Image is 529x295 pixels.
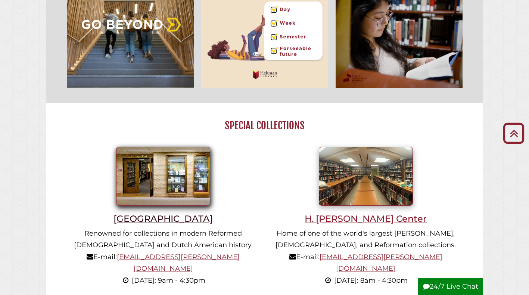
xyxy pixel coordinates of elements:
[275,228,457,287] p: Home of one of the world's largest [PERSON_NAME], [DEMOGRAPHIC_DATA], and Reformation collections...
[320,253,442,273] a: [EMAIL_ADDRESS][PERSON_NAME][DOMAIN_NAME]
[62,119,467,132] h2: Special Collections
[116,147,210,206] img: Heritage Hall entrance
[72,171,254,224] a: [GEOGRAPHIC_DATA]
[275,171,457,224] a: H. [PERSON_NAME] Center
[500,127,527,139] a: Back to Top
[72,228,254,287] p: Renowned for collections in modern Reformed [DEMOGRAPHIC_DATA] and Dutch American history. E-mail:
[275,213,457,224] h3: H. [PERSON_NAME] Center
[117,253,240,273] a: [EMAIL_ADDRESS][PERSON_NAME][DOMAIN_NAME]
[132,276,205,285] span: [DATE]: 9am - 4:30pm
[319,147,413,206] img: Inside Meeter Center
[334,276,408,285] span: [DATE]: 8am - 4:30pm
[72,213,254,224] h3: [GEOGRAPHIC_DATA]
